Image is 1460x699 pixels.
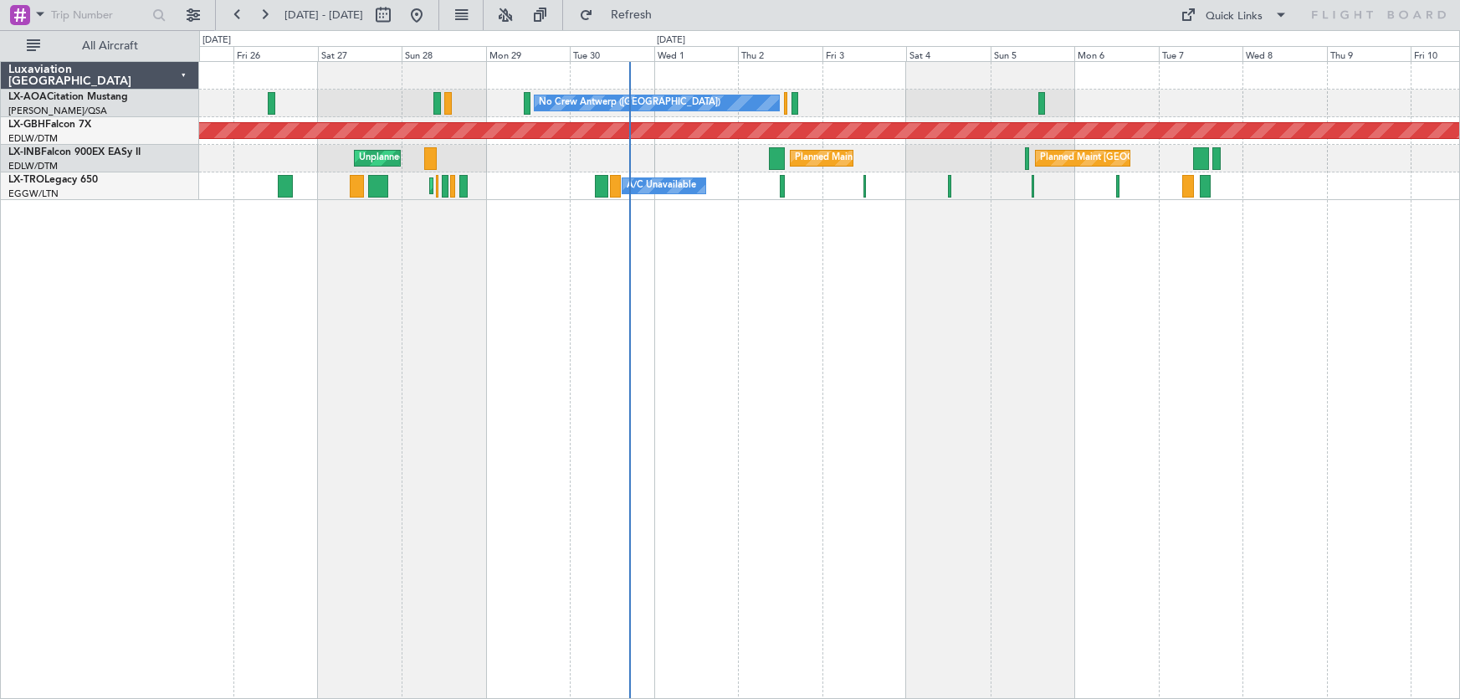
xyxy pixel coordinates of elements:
div: Mon 29 [486,46,571,61]
div: Tue 7 [1159,46,1243,61]
a: LX-GBHFalcon 7X [8,120,91,130]
div: Fri 26 [233,46,318,61]
span: LX-TRO [8,175,44,185]
div: Fri 3 [822,46,907,61]
button: Quick Links [1172,2,1296,28]
button: All Aircraft [18,33,182,59]
div: Sat 27 [318,46,402,61]
div: Planned Maint [GEOGRAPHIC_DATA] ([GEOGRAPHIC_DATA]) [1040,146,1304,171]
input: Trip Number [51,3,147,28]
div: Wed 8 [1242,46,1327,61]
div: Thu 9 [1327,46,1411,61]
div: Tue 30 [570,46,654,61]
a: EGGW/LTN [8,188,59,200]
span: LX-INB [8,147,41,157]
div: Wed 1 [654,46,739,61]
span: LX-AOA [8,92,47,102]
span: LX-GBH [8,120,45,130]
div: Sun 28 [402,46,486,61]
span: Refresh [597,9,667,21]
div: Unplanned Maint Roma (Ciampino) [359,146,509,171]
div: Quick Links [1206,8,1263,25]
span: All Aircraft [44,40,177,52]
button: Refresh [571,2,672,28]
div: A/C Unavailable [627,173,696,198]
a: LX-TROLegacy 650 [8,175,98,185]
a: EDLW/DTM [8,160,58,172]
div: [DATE] [202,33,231,48]
div: Sun 5 [991,46,1075,61]
a: EDLW/DTM [8,132,58,145]
div: Mon 6 [1074,46,1159,61]
a: LX-INBFalcon 900EX EASy II [8,147,141,157]
span: [DATE] - [DATE] [284,8,363,23]
a: [PERSON_NAME]/QSA [8,105,107,117]
a: LX-AOACitation Mustang [8,92,128,102]
div: [DATE] [657,33,685,48]
div: Planned Maint [GEOGRAPHIC_DATA] [795,146,955,171]
div: Sat 4 [906,46,991,61]
div: No Crew Antwerp ([GEOGRAPHIC_DATA]) [539,90,720,116]
div: Thu 2 [738,46,822,61]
